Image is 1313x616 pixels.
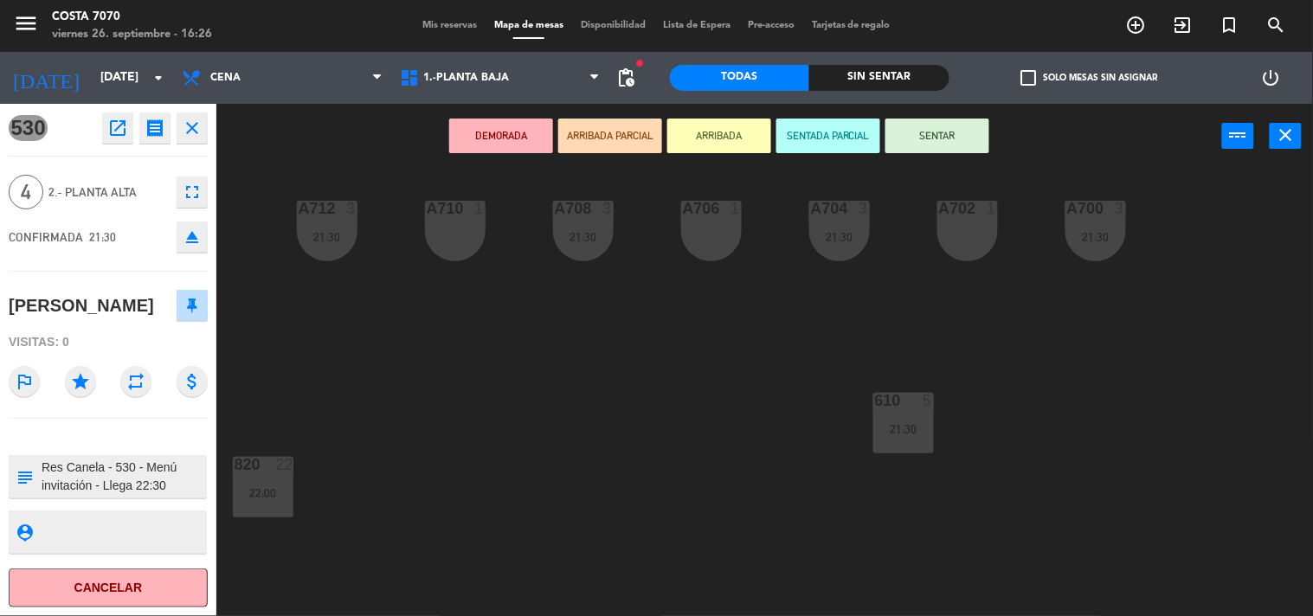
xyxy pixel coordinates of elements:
button: eject [177,221,208,253]
div: 3 [602,201,613,216]
div: 1 [987,201,997,216]
span: Tarjetas de regalo [803,21,899,30]
span: CONFIRMADA [9,230,83,244]
div: Todas [670,65,810,91]
i: open_in_new [107,118,128,138]
div: 21:30 [553,231,614,243]
span: Disponibilidad [572,21,654,30]
i: eject [182,227,203,247]
span: fiber_manual_record [635,58,646,68]
span: 1.-PLANTA BAJA [424,72,510,84]
div: 21:30 [1065,231,1126,243]
div: 21:30 [297,231,357,243]
div: A704 [811,201,812,216]
div: A702 [939,201,940,216]
i: menu [13,10,39,36]
button: power_input [1222,123,1254,149]
i: star [65,366,96,397]
i: turned_in_not [1220,15,1240,35]
div: 610 [875,393,876,408]
div: 5 [923,393,933,408]
div: A710 [427,201,428,216]
button: fullscreen [177,176,208,208]
i: subject [15,467,34,486]
button: menu [13,10,39,42]
i: arrow_drop_down [148,67,169,88]
span: 4 [9,175,43,209]
div: Visitas: 0 [9,327,208,357]
span: pending_actions [616,67,637,88]
div: 1 [474,201,485,216]
div: 21:30 [873,423,934,435]
div: Costa 7070 [52,9,212,26]
span: 530 [9,115,48,141]
i: attach_money [177,366,208,397]
button: SENTAR [885,119,989,153]
button: close [1270,123,1302,149]
i: add_circle_outline [1126,15,1147,35]
button: receipt [139,112,171,144]
div: viernes 26. septiembre - 16:26 [52,26,212,43]
span: Cena [210,72,241,84]
div: 3 [859,201,869,216]
button: ARRIBADA PARCIAL [558,119,662,153]
div: A706 [683,201,684,216]
div: A700 [1067,201,1068,216]
button: ARRIBADA [667,119,771,153]
div: 21:30 [809,231,870,243]
div: 3 [1115,201,1125,216]
span: 21:30 [89,230,116,244]
div: 22 [275,457,293,472]
span: Pre-acceso [739,21,803,30]
button: DEMORADA [449,119,553,153]
i: close [1276,125,1297,145]
i: fullscreen [182,182,203,202]
span: Lista de Espera [654,21,739,30]
i: person_pin [15,523,34,542]
i: close [182,118,203,138]
label: Solo mesas sin asignar [1020,70,1157,86]
div: 22:00 [233,487,293,499]
div: 3 [346,201,357,216]
button: close [177,112,208,144]
button: open_in_new [102,112,133,144]
span: Mapa de mesas [486,21,572,30]
div: Sin sentar [809,65,949,91]
i: search [1266,15,1287,35]
span: Mis reservas [414,21,486,30]
i: outlined_flag [9,366,40,397]
div: 1 [731,201,741,216]
span: check_box_outline_blank [1020,70,1036,86]
button: Cancelar [9,568,208,607]
div: [PERSON_NAME] [9,292,154,320]
i: power_input [1228,125,1249,145]
span: 2.- PLANTA ALTA [48,183,168,202]
i: exit_to_app [1173,15,1194,35]
div: A708 [555,201,556,216]
i: repeat [120,366,151,397]
div: A712 [299,201,299,216]
i: power_settings_new [1261,67,1282,88]
i: receipt [145,118,165,138]
button: SENTADA PARCIAL [776,119,880,153]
